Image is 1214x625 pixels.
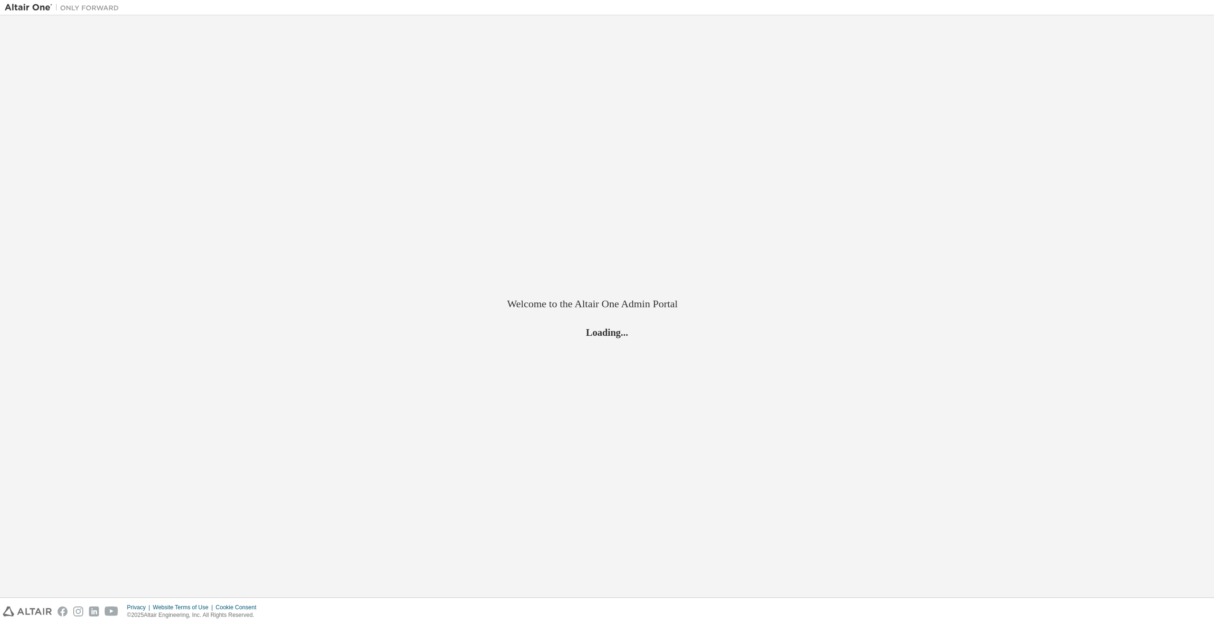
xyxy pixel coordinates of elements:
p: © 2025 Altair Engineering, Inc. All Rights Reserved. [127,611,262,619]
div: Privacy [127,604,153,611]
img: linkedin.svg [89,606,99,616]
div: Website Terms of Use [153,604,215,611]
h2: Welcome to the Altair One Admin Portal [507,297,707,311]
img: facebook.svg [58,606,68,616]
div: Cookie Consent [215,604,262,611]
img: altair_logo.svg [3,606,52,616]
h2: Loading... [507,326,707,339]
img: instagram.svg [73,606,83,616]
img: youtube.svg [105,606,118,616]
img: Altair One [5,3,124,12]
